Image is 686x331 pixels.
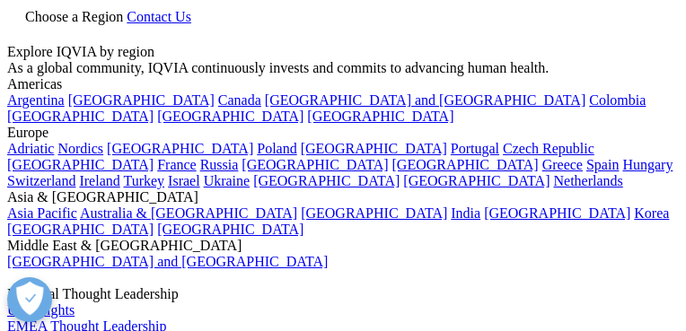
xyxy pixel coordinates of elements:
[484,205,630,221] a: [GEOGRAPHIC_DATA]
[7,92,65,108] a: Argentina
[586,157,619,172] a: Spain
[7,222,154,237] a: [GEOGRAPHIC_DATA]
[553,173,622,188] a: Netherlands
[7,60,679,76] div: As a global community, IQVIA continuously invests and commits to advancing human health.
[403,173,550,188] a: [GEOGRAPHIC_DATA]
[589,92,646,108] a: Colombia
[7,173,75,188] a: Switzerland
[200,157,239,172] a: Russia
[301,205,447,221] a: [GEOGRAPHIC_DATA]
[7,205,77,221] a: Asia Pacific
[7,254,328,269] a: [GEOGRAPHIC_DATA] and [GEOGRAPHIC_DATA]
[127,9,191,24] a: Contact Us
[253,173,400,188] a: [GEOGRAPHIC_DATA]
[80,205,297,221] a: Australia & [GEOGRAPHIC_DATA]
[7,125,679,141] div: Europe
[157,157,197,172] a: France
[157,109,303,124] a: [GEOGRAPHIC_DATA]
[123,173,164,188] a: Turkey
[392,157,539,172] a: [GEOGRAPHIC_DATA]
[634,205,669,221] a: Korea
[451,205,480,221] a: India
[7,238,679,254] div: Middle East & [GEOGRAPHIC_DATA]
[7,157,154,172] a: [GEOGRAPHIC_DATA]
[204,173,251,188] a: Ukraine
[242,157,388,172] a: [GEOGRAPHIC_DATA]
[622,157,673,172] a: Hungary
[7,286,679,302] div: Regional Thought Leadership
[257,141,296,156] a: Poland
[79,173,119,188] a: Ireland
[542,157,583,172] a: Greece
[265,92,585,108] a: [GEOGRAPHIC_DATA] and [GEOGRAPHIC_DATA]
[7,76,679,92] div: Americas
[503,141,594,156] a: Czech Republic
[307,109,453,124] a: [GEOGRAPHIC_DATA]
[218,92,261,108] a: Canada
[7,109,154,124] a: [GEOGRAPHIC_DATA]
[7,141,54,156] a: Adriatic
[7,189,679,205] div: Asia & [GEOGRAPHIC_DATA]
[451,141,499,156] a: Portugal
[168,173,200,188] a: Israel
[157,222,303,237] a: [GEOGRAPHIC_DATA]
[107,141,253,156] a: [GEOGRAPHIC_DATA]
[7,44,679,60] div: Explore IQVIA by region
[25,9,123,24] span: Choose a Region
[7,277,52,322] button: Abrir preferencias
[57,141,103,156] a: Nordics
[68,92,215,108] a: [GEOGRAPHIC_DATA]
[301,141,447,156] a: [GEOGRAPHIC_DATA]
